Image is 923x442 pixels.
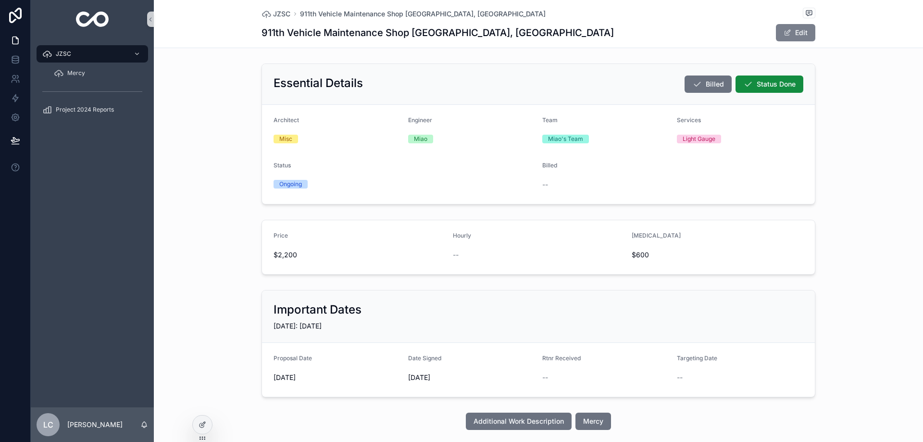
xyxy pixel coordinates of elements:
span: Billed [706,79,724,89]
a: JZSC [262,9,290,19]
span: Engineer [408,116,432,124]
h2: Essential Details [274,76,363,91]
span: Status [274,162,291,169]
span: Targeting Date [677,354,717,362]
span: [MEDICAL_DATA] [632,232,681,239]
span: -- [542,180,548,189]
a: Mercy [48,64,148,82]
span: [DATE] [274,373,400,382]
span: Architect [274,116,299,124]
a: Project 2024 Reports [37,101,148,118]
span: JZSC [273,9,290,19]
span: Date Signed [408,354,441,362]
span: Mercy [67,69,85,77]
span: $2,200 [274,250,445,260]
span: Price [274,232,288,239]
span: Proposal Date [274,354,312,362]
span: Services [677,116,701,124]
span: -- [542,373,548,382]
span: Project 2024 Reports [56,106,114,114]
button: Mercy [575,413,611,430]
span: Team [542,116,558,124]
span: [DATE]: [DATE] [274,322,322,330]
span: [DATE] [408,373,535,382]
a: JZSC [37,45,148,63]
span: Rtnr Received [542,354,581,362]
span: Mercy [583,417,603,426]
h1: 911th Vehicle Maintenance Shop [GEOGRAPHIC_DATA], [GEOGRAPHIC_DATA] [262,26,614,39]
span: $600 [632,250,759,260]
button: Billed [685,76,732,93]
div: Ongoing [279,180,302,189]
div: Miao [414,135,427,143]
span: JZSC [56,50,71,58]
h2: Important Dates [274,302,362,317]
span: Billed [542,162,557,169]
div: Miao's Team [548,135,583,143]
span: Hourly [453,232,471,239]
span: -- [677,373,683,382]
span: Additional Work Description [474,417,564,426]
img: App logo [76,12,109,27]
button: Additional Work Description [466,413,572,430]
span: Status Done [757,79,796,89]
div: Light Gauge [683,135,715,143]
span: LC [43,419,53,430]
div: scrollable content [31,38,154,131]
button: Edit [776,24,815,41]
a: 911th Vehicle Maintenance Shop [GEOGRAPHIC_DATA], [GEOGRAPHIC_DATA] [300,9,546,19]
p: [PERSON_NAME] [67,420,123,429]
button: Status Done [736,76,803,93]
span: -- [453,250,459,260]
div: Misc [279,135,292,143]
